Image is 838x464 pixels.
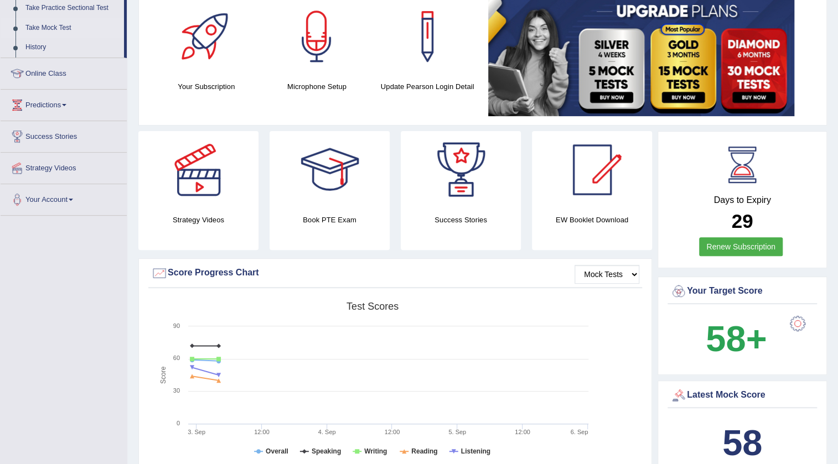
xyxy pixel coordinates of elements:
text: 90 [173,322,180,329]
text: 30 [173,387,180,394]
tspan: Writing [364,447,387,455]
text: 60 [173,354,180,361]
tspan: 4. Sep [318,429,336,435]
b: 29 [732,210,753,232]
tspan: 3. Sep [188,429,205,435]
h4: Strategy Videos [138,214,258,226]
div: Latest Mock Score [670,387,814,404]
b: 58 [722,423,762,463]
a: Renew Subscription [699,237,783,256]
a: Predictions [1,90,127,117]
text: 12:00 [515,429,530,435]
div: Score Progress Chart [151,265,639,281]
a: Online Class [1,58,127,86]
a: Strategy Videos [1,153,127,180]
tspan: Listening [461,447,490,455]
tspan: Overall [266,447,288,455]
tspan: Reading [411,447,437,455]
text: 12:00 [385,429,400,435]
a: Take Mock Test [20,18,124,38]
h4: Book PTE Exam [270,214,390,226]
tspan: 5. Sep [448,429,466,435]
h4: Success Stories [401,214,521,226]
tspan: Test scores [346,301,399,312]
h4: Days to Expiry [670,195,814,205]
text: 0 [177,420,180,426]
tspan: Speaking [312,447,341,455]
h4: Your Subscription [157,81,256,92]
h4: Microphone Setup [267,81,367,92]
tspan: Score [159,366,167,384]
h4: EW Booklet Download [532,214,652,226]
text: 12:00 [254,429,270,435]
a: History [20,38,124,58]
h4: Update Pearson Login Detail [377,81,477,92]
tspan: 6. Sep [570,429,588,435]
a: Success Stories [1,121,127,149]
div: Your Target Score [670,283,814,300]
a: Your Account [1,184,127,212]
b: 58+ [706,319,767,359]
